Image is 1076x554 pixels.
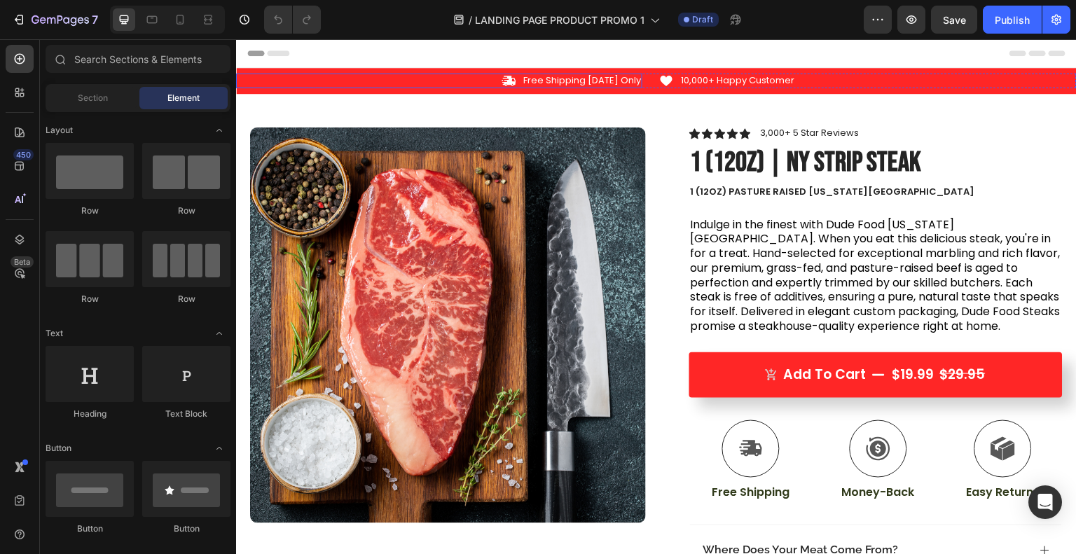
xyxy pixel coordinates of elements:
div: Publish [995,13,1030,27]
span: Button [46,442,71,455]
div: Heading [46,408,134,420]
h1: 1 (12oz) | NY Strip Steak [453,104,827,143]
span: Save [943,14,966,26]
div: Button [142,522,230,535]
span: Layout [46,124,73,137]
iframe: Design area [236,39,1076,554]
span: Toggle open [208,322,230,345]
span: / [469,13,472,27]
div: Add to cart [548,327,630,345]
p: Easy Returns [731,447,804,462]
span: Toggle open [208,437,230,459]
span: Section [78,92,108,104]
p: Where Does Your Meat Come From? [467,504,663,519]
input: Search Sections & Elements [46,45,230,73]
span: Text [46,327,63,340]
div: Row [142,293,230,305]
div: $19.99 [655,326,700,346]
p: Money-Back [606,447,679,462]
button: Save [931,6,977,34]
p: 3,000+ 5 Star Reviews [525,88,623,99]
div: 450 [13,149,34,160]
button: Publish [983,6,1042,34]
span: Toggle open [208,119,230,141]
div: Row [46,205,134,217]
span: Indulge in the finest with Dude Food [US_STATE][GEOGRAPHIC_DATA]. When you eat this delicious ste... [455,177,825,296]
span: LANDING PAGE PRODUCT PROMO 1 [475,13,644,27]
div: Button [46,522,134,535]
span: Element [167,92,200,104]
strong: 1 (12oz) Pasture Raised [US_STATE][GEOGRAPHIC_DATA] [455,146,739,159]
button: 7 [6,6,104,34]
div: $29.95 [703,326,751,346]
div: Beta [11,256,34,268]
span: Draft [692,13,713,26]
div: Row [142,205,230,217]
button: Add to cart [453,313,827,359]
div: Undo/Redo [264,6,321,34]
div: Text Block [142,408,230,420]
p: Free Shipping [476,447,554,462]
p: 7 [92,11,98,28]
div: Open Intercom Messenger [1028,485,1062,519]
div: Row [46,293,134,305]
